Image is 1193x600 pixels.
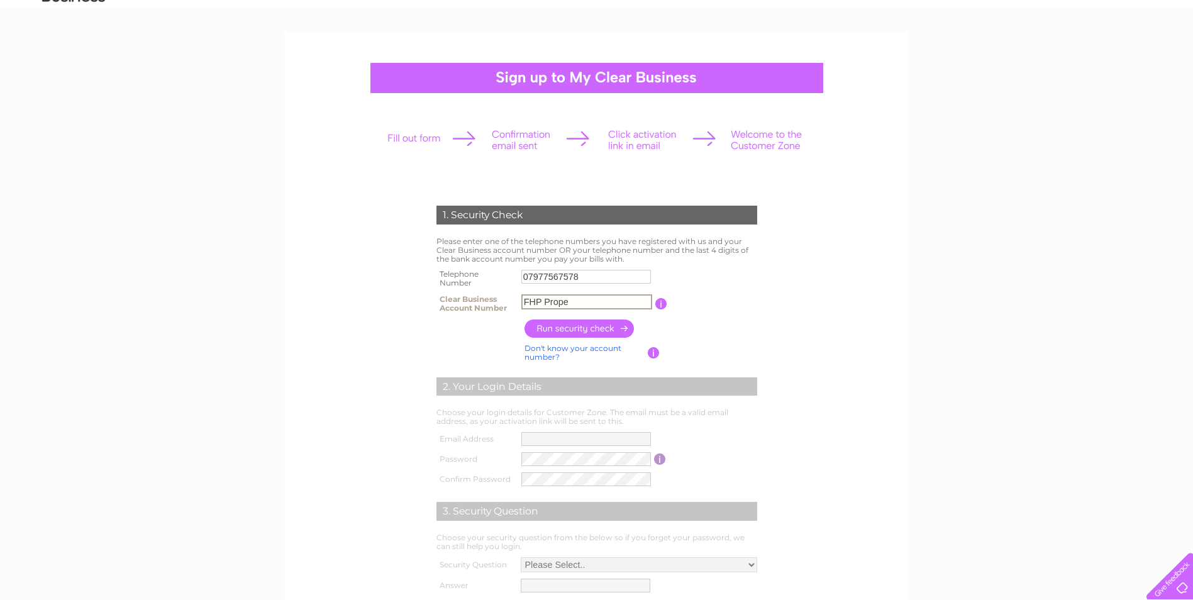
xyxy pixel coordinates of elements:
[300,7,894,61] div: Clear Business is a trading name of Verastar Limited (registered in [GEOGRAPHIC_DATA] No. 3667643...
[433,291,518,316] th: Clear Business Account Number
[433,575,518,596] th: Answer
[433,429,519,449] th: Email Address
[1155,53,1185,63] a: Contact
[1017,53,1041,63] a: Water
[436,206,757,225] div: 1. Security Check
[433,405,760,429] td: Choose your login details for Customer Zone. The email must be a valid email address, as your act...
[433,266,518,291] th: Telephone Number
[433,449,519,469] th: Password
[1048,53,1076,63] a: Energy
[956,6,1043,22] a: 0333 014 3131
[1084,53,1121,63] a: Telecoms
[655,298,667,309] input: Information
[1129,53,1147,63] a: Blog
[42,33,106,71] img: logo.png
[524,343,621,362] a: Don't know your account number?
[433,469,519,489] th: Confirm Password
[648,347,660,358] input: Information
[433,530,760,554] td: Choose your security question from the below so if you forget your password, we can still help yo...
[433,554,518,575] th: Security Question
[436,502,757,521] div: 3. Security Question
[654,453,666,465] input: Information
[433,234,760,266] td: Please enter one of the telephone numbers you have registered with us and your Clear Business acc...
[436,377,757,396] div: 2. Your Login Details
